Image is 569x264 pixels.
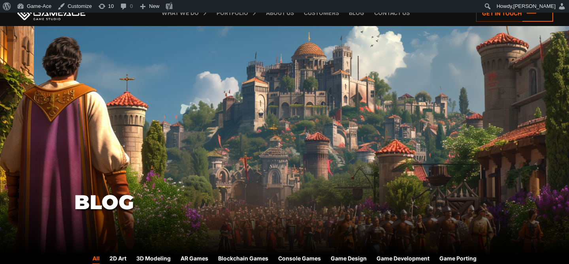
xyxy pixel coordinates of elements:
[74,191,495,213] h1: Blog
[476,5,553,22] a: Get in touch
[513,3,556,9] span: [PERSON_NAME]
